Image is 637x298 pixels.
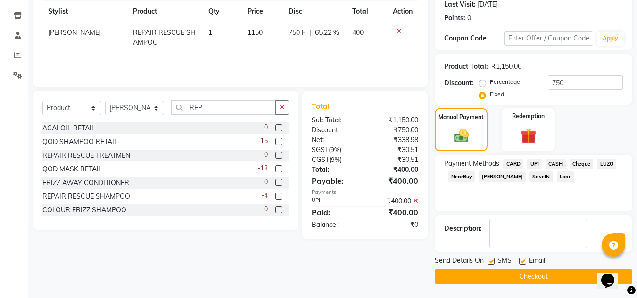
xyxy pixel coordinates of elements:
th: Stylist [42,1,127,22]
div: ₹400.00 [365,196,425,206]
span: REPAIR RESCUE SHAMPOO [133,28,196,47]
div: ₹30.51 [365,155,425,165]
span: -13 [257,163,268,173]
span: Total [312,101,333,111]
th: Price [242,1,282,22]
div: ₹1,150.00 [492,62,521,72]
div: ₹400.00 [365,175,425,186]
div: REPAIR RESCUE SHAMPOO [42,192,130,201]
div: Paid: [305,207,365,218]
div: Discount: [305,125,365,135]
span: SaveIN [529,171,553,182]
span: 1150 [248,28,263,37]
span: UPI [527,159,542,169]
span: 1 [208,28,212,37]
span: CGST [312,155,329,164]
span: [PERSON_NAME] [48,28,101,37]
span: 750 F [289,28,306,38]
div: FRIZZ AWAY CONDITIONER [42,178,129,188]
span: 0 [264,122,268,132]
div: COLOUR FRIZZ SHAMPOO [42,205,126,215]
div: Product Total: [444,62,488,72]
th: Qty [203,1,242,22]
span: NearBuy [448,171,475,182]
span: 0 [264,150,268,160]
span: | [309,28,311,38]
div: ( ) [305,155,365,165]
div: QOD SHAMPOO RETAIL [42,137,118,147]
span: 9% [331,156,340,163]
span: [PERSON_NAME] [479,171,526,182]
span: Loan [557,171,575,182]
label: Fixed [490,90,504,98]
th: Action [387,1,418,22]
div: ₹338.98 [365,135,425,145]
div: Discount: [444,78,473,88]
div: QOD MASK RETAIL [42,164,102,174]
label: Percentage [490,78,520,86]
span: Email [529,256,545,267]
div: REPAIR RESCUE TREATMENT [42,151,134,161]
span: -4 [261,191,268,201]
div: ACAI OIL RETAIL [42,123,95,133]
iframe: chat widget [597,260,628,289]
img: _cash.svg [449,127,473,144]
div: Payments [312,188,418,196]
div: ₹1,150.00 [365,115,425,125]
div: ₹400.00 [365,165,425,175]
span: 9% [331,146,339,153]
div: Points: [444,13,465,23]
span: 0 [264,177,268,187]
label: Manual Payment [438,113,484,121]
span: CASH [546,159,566,169]
div: Total: [305,165,365,175]
img: _gift.svg [516,126,541,145]
span: Payment Methods [444,159,499,169]
div: ₹750.00 [365,125,425,135]
span: 65.22 % [315,28,339,38]
th: Disc [283,1,347,22]
button: Apply [597,32,624,46]
div: 0 [467,13,471,23]
div: Payable: [305,175,365,186]
span: Cheque [570,159,594,169]
span: 0 [264,204,268,214]
input: Enter Offer / Coupon Code [504,31,593,46]
span: CARD [503,159,523,169]
th: Product [127,1,203,22]
th: Total [347,1,388,22]
div: ₹0 [365,220,425,230]
button: Checkout [435,269,632,284]
span: LUZO [597,159,616,169]
div: ₹30.51 [365,145,425,155]
span: -15 [257,136,268,146]
div: Coupon Code [444,33,504,43]
div: Description: [444,224,482,234]
div: ( ) [305,145,365,155]
span: Send Details On [435,256,484,267]
div: ₹400.00 [365,207,425,218]
label: Redemption [512,112,545,121]
span: SMS [497,256,512,267]
span: SGST [312,145,329,154]
div: Balance : [305,220,365,230]
div: Sub Total: [305,115,365,125]
span: 400 [352,28,364,37]
input: Search or Scan [171,100,276,115]
div: UPI [305,196,365,206]
div: Net: [305,135,365,145]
